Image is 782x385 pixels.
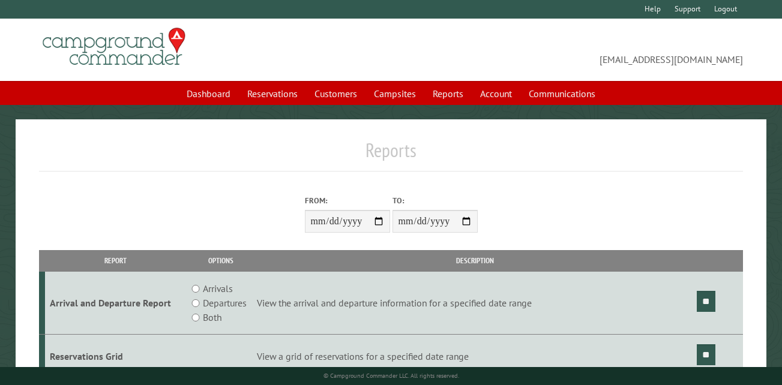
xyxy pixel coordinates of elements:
[179,82,238,105] a: Dashboard
[39,23,189,70] img: Campground Commander
[426,82,471,105] a: Reports
[45,272,187,335] td: Arrival and Departure Report
[305,195,390,206] label: From:
[203,281,233,296] label: Arrivals
[255,335,695,378] td: View a grid of reservations for a specified date range
[522,82,603,105] a: Communications
[203,296,247,310] label: Departures
[367,82,423,105] a: Campsites
[203,310,221,324] label: Both
[391,33,743,67] span: [EMAIL_ADDRESS][DOMAIN_NAME]
[307,82,364,105] a: Customers
[473,82,519,105] a: Account
[187,250,255,271] th: Options
[393,195,478,206] label: To:
[255,272,695,335] td: View the arrival and departure information for a specified date range
[45,335,187,378] td: Reservations Grid
[240,82,305,105] a: Reservations
[39,139,743,172] h1: Reports
[45,250,187,271] th: Report
[323,372,459,380] small: © Campground Commander LLC. All rights reserved.
[255,250,695,271] th: Description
